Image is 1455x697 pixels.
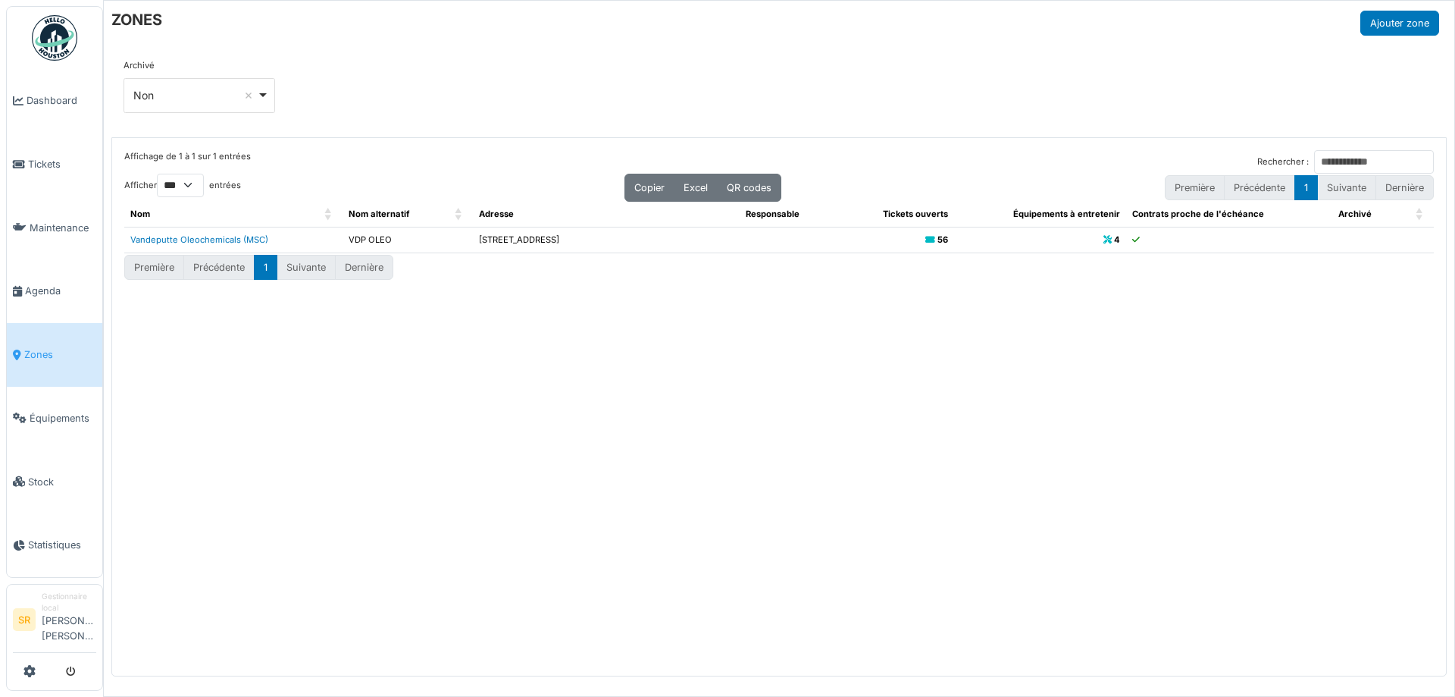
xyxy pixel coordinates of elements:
[42,591,96,614] div: Gestionnaire local
[28,157,96,171] span: Tickets
[7,133,102,196] a: Tickets
[883,209,948,219] span: Tickets ouverts
[124,174,241,197] label: Afficher entrées
[254,255,277,280] button: 1
[130,209,150,219] span: Nom
[473,227,740,253] td: [STREET_ADDRESS]
[1360,11,1439,36] button: Ajouter zone
[624,174,674,202] button: Copier
[7,513,102,577] a: Statistiques
[7,196,102,259] a: Maintenance
[7,387,102,451] a: Équipements
[1416,202,1425,227] span: Archivé: Activate to sort
[7,450,102,513] a: Stock
[343,227,473,253] td: VDP OLEO
[7,259,102,323] a: Agenda
[7,69,102,133] a: Dashboard
[1132,209,1264,219] span: Contrats proche de l'échéance
[24,347,96,362] span: Zones
[28,538,96,552] span: Statistiques
[324,202,333,227] span: Nom: Activate to sort
[30,221,96,235] span: Maintenance
[241,88,256,103] button: Remove item: 'false'
[634,182,665,193] span: Copier
[1338,209,1372,219] span: Archivé
[1294,175,1318,200] button: 1
[124,59,155,72] label: Archivé
[7,323,102,387] a: Zones
[124,150,251,174] div: Affichage de 1 à 1 sur 1 entrées
[30,411,96,425] span: Équipements
[130,234,268,245] a: Vandeputte Oleochemicals (MSC)
[13,608,36,631] li: SR
[717,174,781,202] button: QR codes
[684,182,708,193] span: Excel
[157,174,204,197] select: Afficherentrées
[1013,209,1120,219] span: Équipements à entretenir
[42,591,96,649] li: [PERSON_NAME] [PERSON_NAME]
[1114,234,1120,245] b: 4
[32,15,77,61] img: Badge_color-CXgf-gQk.svg
[13,591,96,653] a: SR Gestionnaire local[PERSON_NAME] [PERSON_NAME]
[674,174,718,202] button: Excel
[455,202,464,227] span: Nom alternatif: Activate to sort
[111,11,162,29] h6: ZONES
[1257,155,1309,168] label: Rechercher :
[25,284,96,298] span: Agenda
[28,475,96,489] span: Stock
[746,209,799,219] span: Responsable
[27,93,96,108] span: Dashboard
[937,234,948,245] b: 56
[133,87,257,103] div: Non
[1165,175,1434,200] nav: pagination
[124,255,393,280] nav: pagination
[727,182,771,193] span: QR codes
[349,209,409,219] span: Nom alternatif
[479,209,514,219] span: Adresse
